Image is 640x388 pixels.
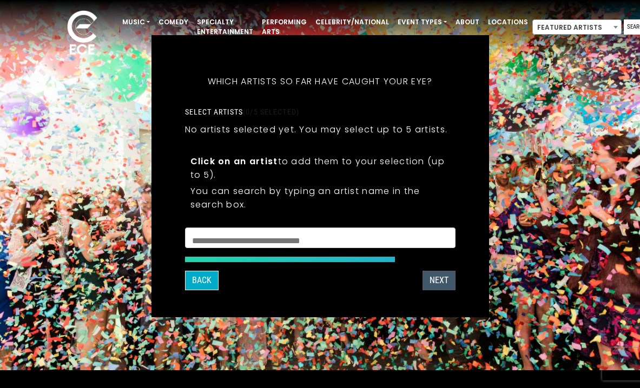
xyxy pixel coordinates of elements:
a: About [451,13,484,31]
img: ece_new_logo_whitev2-1.png [55,8,109,60]
p: No artists selected yet. You may select up to 5 artists. [185,123,448,136]
a: Performing Arts [258,13,311,41]
textarea: Search [192,235,448,244]
h5: Which artists so far have caught your eye? [185,62,456,101]
p: to add them to your selection (up to 5). [190,155,450,182]
a: Celebrity/National [311,13,393,31]
label: Select artists [185,107,299,117]
span: (0/5 selected) [243,108,299,116]
strong: Click on an artist [190,155,278,168]
button: Back [185,271,219,290]
a: Locations [484,13,532,31]
button: Next [423,271,456,290]
a: Music [118,13,154,31]
a: Comedy [154,13,193,31]
a: Specialty Entertainment [193,13,258,41]
span: Featured Artists [533,20,621,35]
p: You can search by typing an artist name in the search box. [190,184,450,211]
a: Event Types [393,13,451,31]
span: Featured Artists [532,19,622,35]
